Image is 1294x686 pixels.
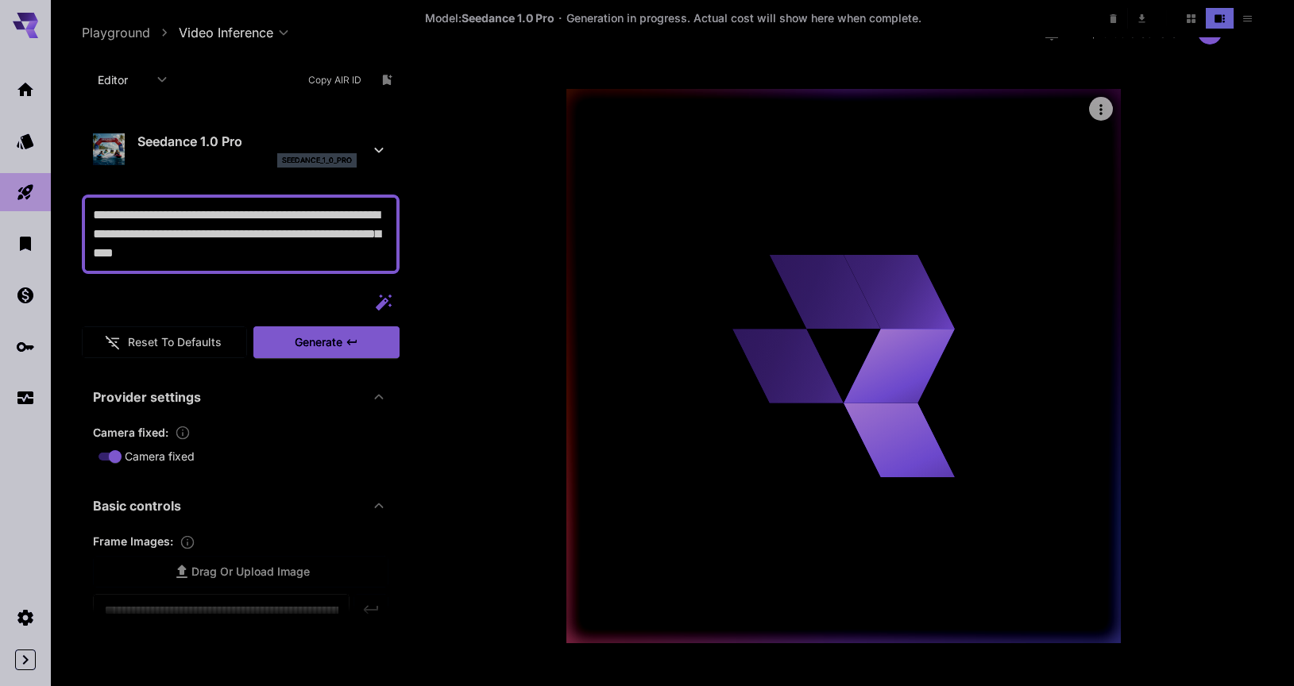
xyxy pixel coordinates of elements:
[1177,8,1205,29] button: Show media in grid view
[93,487,388,525] div: Basic controls
[282,155,352,166] p: seedance_1_0_pro
[16,79,35,99] div: Home
[98,71,147,88] span: Editor
[125,448,195,464] span: Camera fixed
[16,337,35,356] div: API Keys
[93,387,201,406] p: Provider settings
[16,285,35,305] div: Wallet
[93,425,168,438] span: Camera fixed :
[1206,8,1234,29] button: Show media in video view
[93,125,388,174] div: Seedance 1.0 Proseedance_1_0_pro
[1089,97,1113,121] div: Actions
[179,23,273,42] span: Video Inference
[558,9,562,28] p: ·
[425,11,554,25] span: Model:
[295,332,342,352] span: Generate
[253,326,400,358] button: Generate
[137,132,357,151] p: Seedance 1.0 Pro
[566,11,921,25] span: Generation in progress. Actual cost will show here when complete.
[82,23,179,42] nav: breadcrumb
[173,534,202,550] button: Upload frame images.
[1130,26,1185,40] span: credits left
[1234,8,1261,29] button: Show media in list view
[299,67,370,91] button: Copy AIR ID
[93,496,181,515] p: Basic controls
[15,649,36,670] button: Expand sidebar
[16,131,35,151] div: Models
[380,70,394,89] button: Add to library
[16,607,35,627] div: Settings
[1090,26,1130,40] span: $19.98
[1098,6,1157,30] div: Clear AllDownload All
[16,388,35,408] div: Usage
[1099,8,1127,29] button: Clear All
[82,326,247,358] button: Reset to defaults
[82,23,150,42] a: Playground
[93,534,173,548] span: Frame Images :
[1176,6,1263,30] div: Show media in grid viewShow media in video viewShow media in list view
[16,183,35,202] div: Playground
[462,11,554,25] b: Seedance 1.0 Pro
[16,233,35,253] div: Library
[93,377,388,415] div: Provider settings
[1128,8,1156,29] button: Download All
